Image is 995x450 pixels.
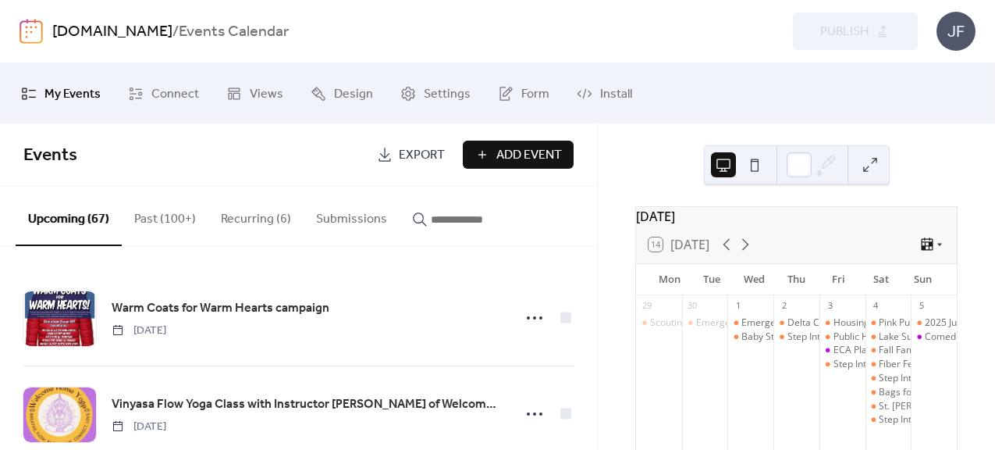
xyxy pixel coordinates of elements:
[179,17,289,47] b: Events Calendar
[733,264,775,295] div: Wed
[824,300,836,312] div: 3
[865,413,911,427] div: Step Into the Woods at NMU!
[600,82,632,106] span: Install
[727,330,773,344] div: Baby Storytime
[304,187,400,245] button: Submissions
[865,358,911,371] div: Fiber Festival Fashion Show
[691,264,733,295] div: Tue
[865,330,911,344] div: Lake Superior Fiber Festival
[389,70,482,117] a: Settings
[112,298,329,319] a: Warm Coats for Warm Hearts campaign
[819,344,865,357] div: ECA Plaidurday Celebration featuring The Hackwells
[819,358,865,371] div: Step Into the Woods at NMU!
[819,316,865,330] div: Housing Now: Progress Update
[215,70,295,117] a: Views
[20,19,43,44] img: logo
[870,300,882,312] div: 4
[687,300,698,312] div: 30
[399,146,445,165] span: Export
[16,187,122,246] button: Upcoming (67)
[486,70,561,117] a: Form
[865,400,911,413] div: St. Joseph-St. Patrick Chili Challenge
[915,300,927,312] div: 5
[773,330,819,344] div: Step Into the Woods at NMU!
[936,12,975,51] div: JF
[424,82,471,106] span: Settings
[778,300,790,312] div: 2
[299,70,385,117] a: Design
[463,141,574,169] button: Add Event
[122,187,208,245] button: Past (100+)
[860,264,902,295] div: Sat
[879,386,942,399] div: Bags for Wags
[208,187,304,245] button: Recurring (6)
[833,316,969,330] div: Housing Now: Progress Update
[775,264,817,295] div: Thu
[565,70,644,117] a: Install
[496,146,562,165] span: Add Event
[9,70,112,117] a: My Events
[112,299,329,318] span: Warm Coats for Warm Hearts campaign
[865,344,911,357] div: Fall Family Fun Day!-Toys For Tots Marine Corps Detachment 444
[641,300,652,312] div: 29
[649,264,691,295] div: Mon
[112,419,166,435] span: [DATE]
[727,316,773,330] div: Emergency Response to Accidents Involving Livestock Training MSU Extension
[112,395,503,414] span: Vinyasa Flow Yoga Class with Instructor [PERSON_NAME] of Welcome Home Yoga
[819,330,865,344] div: Public Health Delta & Menominee Counties Flu Clinic
[636,207,957,226] div: [DATE]
[521,82,549,106] span: Form
[334,82,373,106] span: Design
[741,330,808,344] div: Baby Storytime
[787,316,932,330] div: Delta County Republican Meeting
[112,323,166,339] span: [DATE]
[911,330,957,344] div: Comedian Bill Gorgo at Island Resort and Casino Club 41
[865,316,911,330] div: Pink Pumpkin of Delta County 5k
[112,395,503,415] a: Vinyasa Flow Yoga Class with Instructor [PERSON_NAME] of Welcome Home Yoga
[787,330,956,344] div: Step Into the [PERSON_NAME] at NMU!
[151,82,199,106] span: Connect
[818,264,860,295] div: Fri
[902,264,944,295] div: Sun
[865,386,911,399] div: Bags for Wags
[865,372,911,385] div: Step Into the Woods at NMU!
[732,300,744,312] div: 1
[23,138,77,173] span: Events
[636,316,682,330] div: Scouting Open House Night-Cub Scout Pack 3471 Gladstone
[172,17,179,47] b: /
[116,70,211,117] a: Connect
[365,141,457,169] a: Export
[52,17,172,47] a: [DOMAIN_NAME]
[773,316,819,330] div: Delta County Republican Meeting
[250,82,283,106] span: Views
[44,82,101,106] span: My Events
[682,316,728,330] div: Emergency Response to Accidents Involving Livestock Training MSU Extension
[911,316,957,330] div: 2025 Just Believe Non-Competitive Bike/Walk/Run
[650,316,910,330] div: Scouting Open House Night-Cub Scout Pack 3471 Gladstone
